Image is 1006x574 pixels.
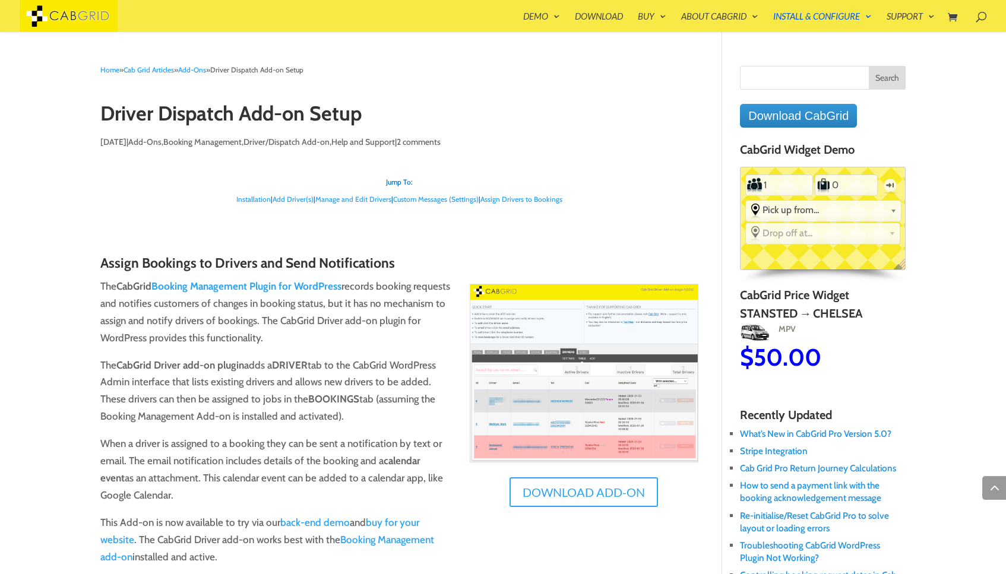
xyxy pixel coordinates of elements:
h2: Assign Bookings to Drivers and Send Notifications [100,256,698,277]
a: 2 comments [397,137,441,147]
h1: Driver Dispatch Add-on Setup [100,103,698,131]
span: MPV [767,324,791,334]
a: About CabGrid [681,12,758,32]
strong: CabGrid [116,280,151,292]
a: CabGrid Taxi Plugin [20,8,118,21]
a: Stripe Integration [740,445,808,456]
strong: CabGrid Driver add-on plugin [116,359,244,371]
input: Search [869,66,906,90]
label: Number of Suitcases [816,176,831,195]
div: Select the place the starting address falls within [746,201,901,220]
a: How to send a payment link with the booking acknowledgement message [740,480,881,503]
a: Booking Management [163,137,242,147]
span: » » » [100,65,303,74]
span: $ [900,354,914,383]
a: Download [575,12,623,32]
p: | , , , | [100,134,698,160]
input: Number of Passengers [763,176,795,195]
span: Driver Dispatch Add-on Setup [210,65,303,74]
a: Installation [236,195,271,204]
a: buy for your website [100,516,419,546]
a: Custom Messages (Settings) [393,195,479,204]
a: Download Add-on [510,477,658,507]
a: What’s New in CabGrid Pro Version 5.0? [740,428,891,439]
a: Assign Drivers to Bookings [480,195,562,204]
a: Support [887,12,935,32]
p: The adds a tab to the CabGrid WordPress Admin interface that lists existing drivers and allows ne... [100,357,452,436]
a: Troubleshooting CabGrid WordPress Plugin Not Working? [740,540,880,563]
a: Driver/Dispatch Add-on [243,137,330,147]
h4: CabGrid Widget Demo [740,143,905,162]
span: $ [735,343,749,372]
a: Install & Configure [773,12,872,32]
div: Jump To: | | | | [160,174,638,208]
span: Drop off at... [763,227,885,239]
h2: Stansted → Chelsea [735,307,900,319]
a: Add Driver(s) [273,195,314,204]
a: Manage and Edit Drivers [315,195,391,204]
h4: Recently Updated [740,408,905,427]
label: Number of Passengers [746,176,763,195]
strong: BOOKINGS [308,393,359,405]
strong: DRIVER [272,359,308,371]
span: English [889,256,913,281]
a: Cab Grid Articles [124,65,174,74]
span: [DATE] [100,137,126,147]
input: Number of Suitcases [831,176,862,195]
img: Minibus [900,334,940,353]
a: Cab Grid Pro Return Journey Calculations [740,462,896,474]
label: One-way [881,172,900,198]
a: Download CabGrid [740,104,857,128]
a: back-end demo [280,516,350,528]
a: Booking Management Plugin for WordPress [151,280,341,292]
a: Add-Ons [178,65,206,74]
a: Stansted → ChelseaMPVMPV$50.00 [735,307,900,369]
a: Demo [523,12,560,32]
a: Booking Management add-on [100,534,434,563]
p: When a driver is assigned to a booking they can be sent a notification by text or email. The emai... [100,435,452,514]
a: Home [100,65,119,74]
a: Buy [638,12,666,32]
img: MPV [735,322,765,341]
span: 50.00 [749,343,817,372]
h4: CabGrid Price Widget [740,288,905,307]
a: Re-initialise/Reset CabGrid Pro to solve layout or loading errors [740,510,889,534]
p: The records booking requests and notifies customers of changes in booking status, but it has no m... [100,278,452,357]
a: Help and Support [331,137,395,147]
span: Pick up from... [763,204,885,215]
a: Add-Ons [128,137,162,147]
div: Select the place the destination address is within [746,223,900,242]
